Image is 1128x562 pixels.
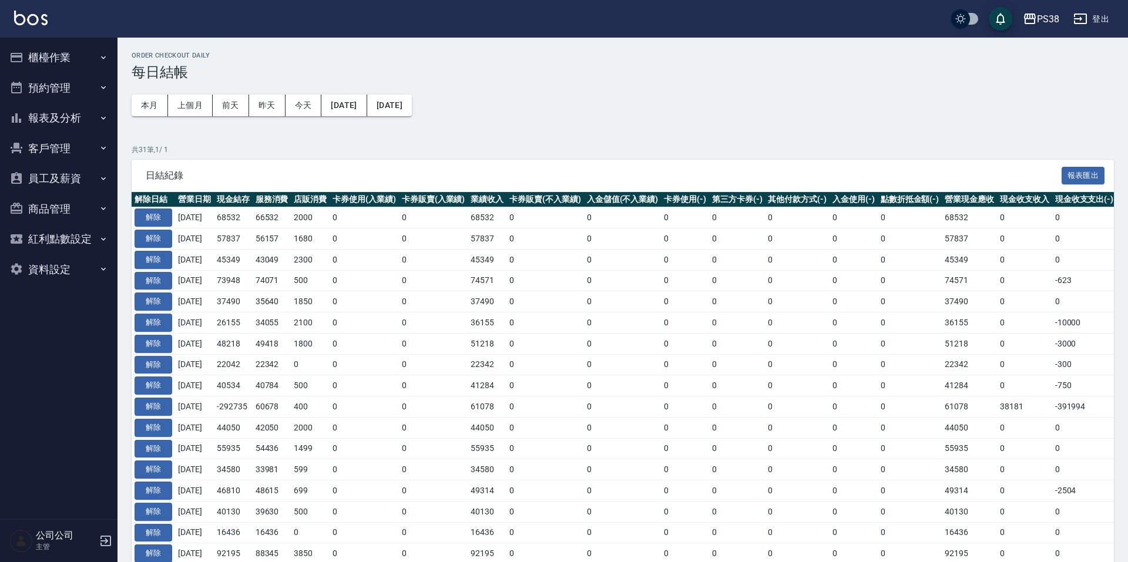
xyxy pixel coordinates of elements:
td: 55935 [942,438,997,459]
td: 0 [661,333,709,354]
h2: Order checkout daily [132,52,1114,59]
td: 55935 [214,438,253,459]
td: 0 [997,312,1052,334]
td: 0 [709,228,766,250]
td: 0 [830,396,878,418]
td: 0 [584,291,662,312]
td: 0 [506,312,584,334]
td: 0 [1052,291,1117,312]
td: -623 [1052,270,1117,291]
td: -3000 [1052,333,1117,354]
td: 0 [765,333,830,354]
td: 0 [584,375,662,396]
p: 主管 [36,541,96,552]
td: [DATE] [175,333,214,354]
td: 0 [830,354,878,375]
td: 0 [997,207,1052,228]
td: 0 [584,354,662,375]
td: 0 [661,228,709,250]
button: 解除 [135,482,172,500]
button: 預約管理 [5,73,113,103]
th: 其他付款方式(-) [765,192,830,207]
td: 0 [878,480,942,502]
td: 0 [399,480,468,502]
td: [DATE] [175,396,214,418]
td: 0 [997,249,1052,270]
th: 服務消費 [253,192,291,207]
th: 現金結存 [214,192,253,207]
td: 0 [584,480,662,502]
td: 0 [661,438,709,459]
td: 0 [997,375,1052,396]
td: 0 [584,417,662,438]
td: 0 [709,312,766,334]
td: 0 [330,375,399,396]
td: 26155 [214,312,253,334]
td: 0 [997,291,1052,312]
th: 卡券販賣(入業績) [399,192,468,207]
td: 22042 [214,354,253,375]
button: 今天 [286,95,322,116]
th: 店販消費 [291,192,330,207]
td: [DATE] [175,249,214,270]
td: 1680 [291,228,330,250]
td: [DATE] [175,354,214,375]
td: 0 [506,375,584,396]
td: 0 [399,375,468,396]
td: 0 [330,480,399,502]
button: 解除 [135,272,172,290]
td: 0 [506,291,584,312]
td: 0 [399,291,468,312]
td: 0 [661,417,709,438]
td: 0 [709,270,766,291]
td: 0 [1052,228,1117,250]
td: 0 [584,312,662,334]
td: [DATE] [175,480,214,502]
td: 500 [291,375,330,396]
td: 0 [1052,459,1117,480]
td: 0 [878,270,942,291]
td: 0 [1052,207,1117,228]
td: -391994 [1052,396,1117,418]
button: 解除 [135,376,172,395]
td: 0 [830,333,878,354]
td: 46810 [214,480,253,502]
td: 0 [830,375,878,396]
td: 0 [1052,249,1117,270]
button: 解除 [135,503,172,521]
td: 0 [830,207,878,228]
th: 入金使用(-) [830,192,878,207]
td: 0 [765,480,830,502]
td: 0 [765,291,830,312]
td: 0 [830,480,878,502]
td: 0 [399,207,468,228]
td: 699 [291,480,330,502]
td: 0 [330,333,399,354]
td: 0 [878,396,942,418]
td: 0 [709,375,766,396]
button: 解除 [135,460,172,479]
td: 0 [584,228,662,250]
button: 客戶管理 [5,133,113,164]
button: 解除 [135,314,172,332]
td: 0 [878,438,942,459]
td: 0 [830,417,878,438]
td: 22342 [942,354,997,375]
td: 2000 [291,417,330,438]
span: 日結紀錄 [146,170,1062,181]
td: 0 [878,228,942,250]
td: 66532 [253,207,291,228]
td: 0 [878,375,942,396]
td: 0 [506,480,584,502]
td: 45349 [468,249,506,270]
img: Person [9,529,33,553]
button: 登出 [1069,8,1114,30]
td: 37490 [468,291,506,312]
td: 0 [709,438,766,459]
td: 1800 [291,333,330,354]
td: 0 [584,396,662,418]
td: 68532 [468,207,506,228]
button: 報表及分析 [5,103,113,133]
td: 0 [878,291,942,312]
td: 68532 [942,207,997,228]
